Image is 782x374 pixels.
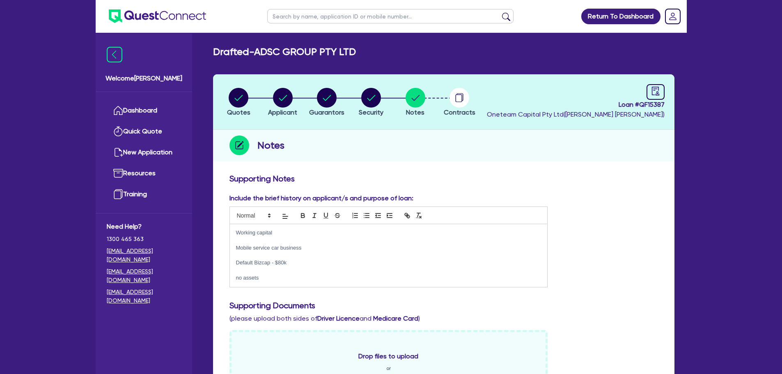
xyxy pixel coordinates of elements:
[213,46,356,58] h2: Drafted - ADSC GROUP PTY LTD
[107,247,181,264] a: [EMAIL_ADDRESS][DOMAIN_NAME]
[113,189,123,199] img: training
[373,314,418,322] b: Medicare Card
[309,108,344,116] span: Guarantors
[229,314,420,322] span: (please upload both sides of and )
[227,108,250,116] span: Quotes
[236,274,541,282] p: no assets
[257,138,284,153] h2: Notes
[236,259,541,266] p: Default Bizcap - $80k
[309,87,345,118] button: Guarantors
[487,110,665,118] span: Oneteam Capital Pty Ltd ( [PERSON_NAME] [PERSON_NAME] )
[113,126,123,136] img: quick-quote
[487,100,665,110] span: Loan # QF15387
[444,108,475,116] span: Contracts
[662,6,683,27] a: Dropdown toggle
[358,87,384,118] button: Security
[227,87,251,118] button: Quotes
[268,108,297,116] span: Applicant
[229,301,658,310] h3: Supporting Documents
[113,147,123,157] img: new-application
[107,142,181,163] a: New Application
[229,193,413,203] label: Include the brief history on applicant/s and purpose of loan:
[107,163,181,184] a: Resources
[443,87,476,118] button: Contracts
[268,87,298,118] button: Applicant
[105,73,182,83] span: Welcome [PERSON_NAME]
[581,9,660,24] a: Return To Dashboard
[386,365,391,372] span: or
[107,222,181,232] span: Need Help?
[406,108,424,116] span: Notes
[267,9,514,23] input: Search by name, application ID or mobile number...
[229,174,658,184] h3: Supporting Notes
[107,47,122,62] img: icon-menu-close
[236,244,541,252] p: Mobile service car business
[107,184,181,205] a: Training
[109,9,206,23] img: quest-connect-logo-blue
[236,229,541,236] p: Working capital
[317,314,360,322] b: Driver Licence
[107,267,181,285] a: [EMAIL_ADDRESS][DOMAIN_NAME]
[107,288,181,305] a: [EMAIL_ADDRESS][DOMAIN_NAME]
[107,121,181,142] a: Quick Quote
[358,351,418,361] span: Drop files to upload
[359,108,383,116] span: Security
[405,87,426,118] button: Notes
[107,235,181,243] span: 1300 465 363
[107,100,181,121] a: Dashboard
[113,168,123,178] img: resources
[229,135,249,155] img: step-icon
[651,87,660,96] span: audit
